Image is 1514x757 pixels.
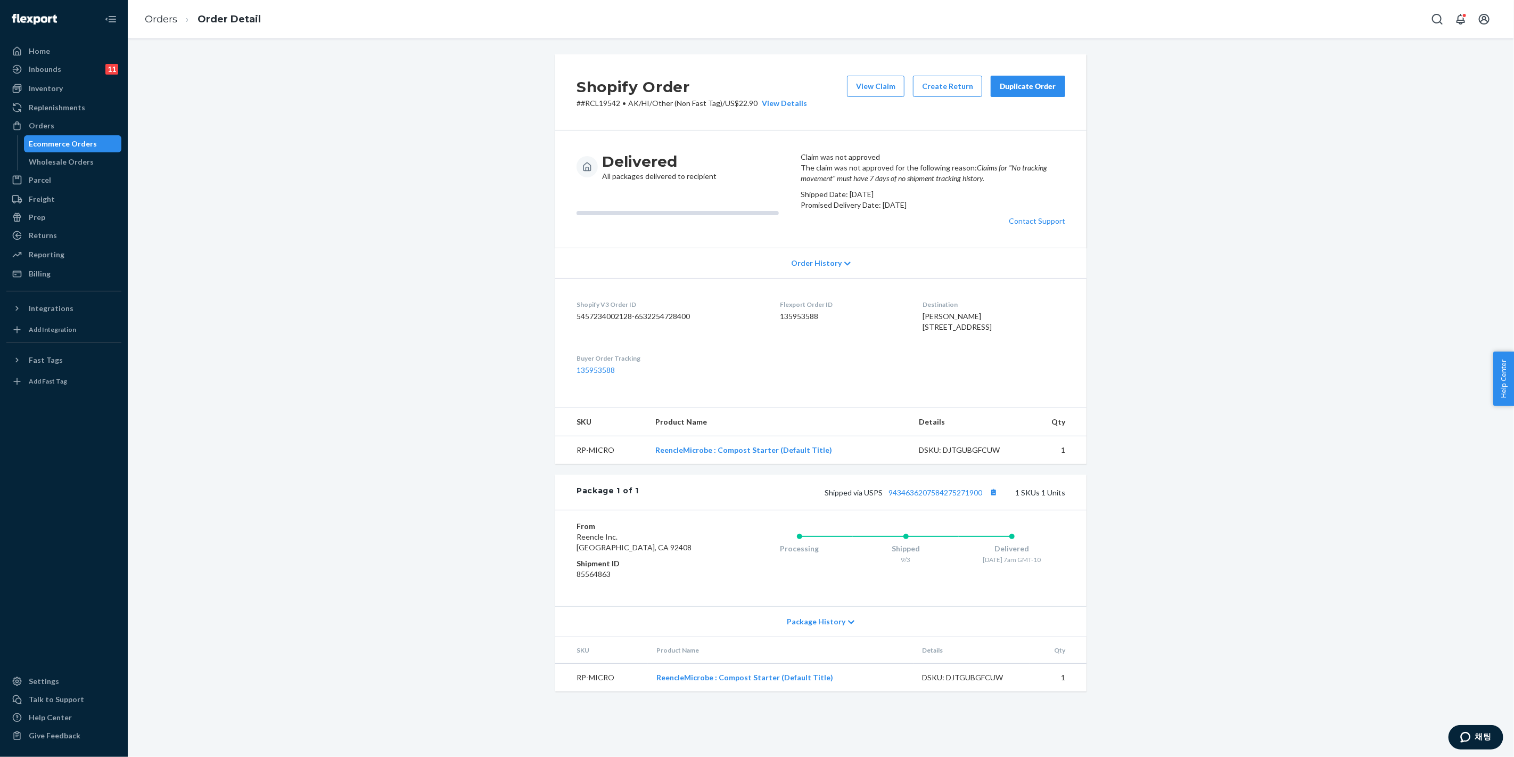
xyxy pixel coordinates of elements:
[622,99,626,108] span: •
[198,13,261,25] a: Order Detail
[6,300,121,317] button: Integrations
[555,408,647,436] th: SKU
[656,673,833,682] a: ReencleMicrobe : Compost Starter (Default Title)
[6,227,121,244] a: Returns
[29,194,55,205] div: Freight
[801,200,1065,210] p: Promised Delivery Date: [DATE]
[910,408,1027,436] th: Details
[780,311,906,322] dd: 135953588
[6,209,121,226] a: Prep
[577,558,704,569] dt: Shipment ID
[6,99,121,116] a: Replenishments
[24,135,122,152] a: Ecommerce Orders
[914,637,1031,664] th: Details
[791,258,842,268] span: Order History
[145,13,177,25] a: Orders
[577,365,615,375] a: 135953588
[6,117,121,134] a: Orders
[1448,725,1503,752] iframe: 상담사 중 한 명과 채팅할 수 있는 위젯을 엽니다.
[6,43,121,60] a: Home
[6,352,121,369] button: Fast Tags
[6,172,121,189] a: Parcel
[24,153,122,170] a: Wholesale Orders
[29,46,50,56] div: Home
[919,445,1019,455] div: DSKU: DJTGUBGFCUW
[801,189,1065,200] p: Shipped Date: [DATE]
[6,191,121,208] a: Freight
[913,76,982,97] button: Create Return
[6,727,121,744] button: Give Feedback
[29,249,64,260] div: Reporting
[6,246,121,263] a: Reporting
[29,120,54,131] div: Orders
[6,265,121,282] a: Billing
[29,303,73,314] div: Integrations
[29,102,85,113] div: Replenishments
[29,355,63,365] div: Fast Tags
[1000,81,1056,92] div: Duplicate Order
[787,616,845,627] span: Package History
[29,230,57,241] div: Returns
[825,488,1000,497] span: Shipped via USPS
[1493,352,1514,406] span: Help Center
[602,152,717,171] h3: Delivered
[29,83,63,94] div: Inventory
[6,373,121,390] a: Add Fast Tag
[136,4,269,35] ol: breadcrumbs
[29,676,59,687] div: Settings
[555,436,647,465] td: RP-MICRO
[29,64,61,75] div: Inbounds
[12,14,57,25] img: Flexport logo
[105,64,118,75] div: 11
[29,268,51,279] div: Billing
[29,157,94,167] div: Wholesale Orders
[639,485,1065,499] div: 1 SKUs 1 Units
[555,637,648,664] th: SKU
[923,312,992,331] span: [PERSON_NAME] [STREET_ADDRESS]
[29,139,97,149] div: Ecommerce Orders
[847,76,904,97] button: View Claim
[853,543,959,554] div: Shipped
[1427,9,1448,30] button: Open Search Box
[986,485,1000,499] button: Copy tracking number
[1474,9,1495,30] button: Open account menu
[628,99,722,108] span: AK/HI/Other (Non Fast Tag)
[6,709,121,726] a: Help Center
[577,354,763,363] dt: Buyer Order Tracking
[555,664,648,692] td: RP-MICRO
[780,300,906,309] dt: Flexport Order ID
[801,152,1065,162] header: Claim was not approved
[1027,436,1087,465] td: 1
[29,212,45,223] div: Prep
[577,569,704,580] dd: 85564863
[29,694,84,705] div: Talk to Support
[1030,637,1087,664] th: Qty
[853,555,959,564] div: 9/3
[29,175,51,185] div: Parcel
[746,543,853,554] div: Processing
[1027,408,1087,436] th: Qty
[6,80,121,97] a: Inventory
[29,325,76,334] div: Add Integration
[888,488,982,497] a: 9434636207584275271900
[922,672,1022,683] div: DSKU: DJTGUBGFCUW
[6,673,121,690] a: Settings
[577,532,692,552] span: Reencle Inc. [GEOGRAPHIC_DATA], CA 92408
[29,730,80,741] div: Give Feedback
[656,445,833,454] a: ReencleMicrobe : Compost Starter (Default Title)
[959,543,1065,554] div: Delivered
[577,98,807,109] p: # #RCL19542 / US$22.90
[577,76,807,98] h2: Shopify Order
[923,300,1065,309] dt: Destination
[991,76,1065,97] button: Duplicate Order
[6,321,121,338] a: Add Integration
[647,408,911,436] th: Product Name
[1450,9,1471,30] button: Open notifications
[100,9,121,30] button: Close Navigation
[577,311,763,322] dd: 5457234002128-6532254728400
[758,98,807,109] button: View Details
[959,555,1065,564] div: [DATE] 7am GMT-10
[801,162,1065,184] p: The claim was not approved for the following reason:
